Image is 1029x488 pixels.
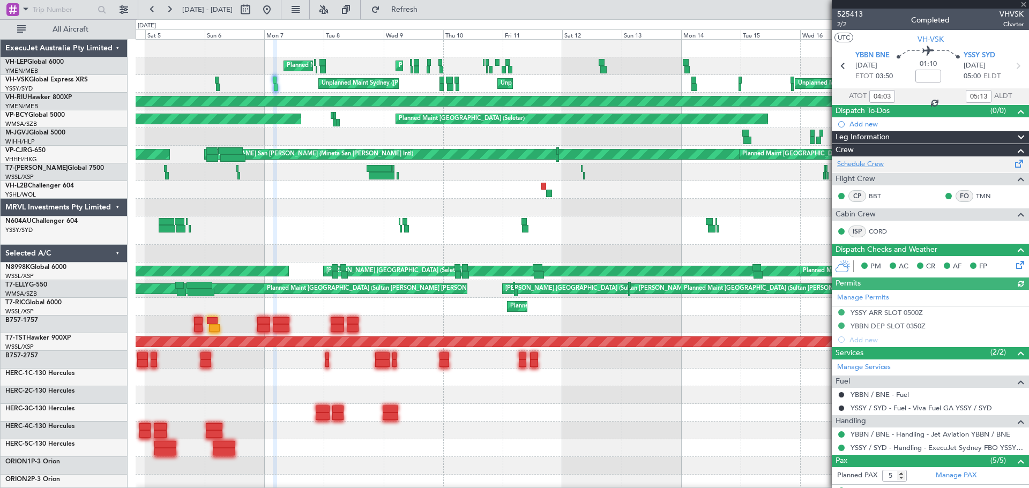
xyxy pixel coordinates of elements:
[851,403,992,412] a: YSSY / SYD - Fuel - Viva Fuel GA YSSY / SYD
[848,226,866,237] div: ISP
[5,112,65,118] a: VP-BCYGlobal 5000
[851,443,1024,452] a: YSSY / SYD - Handling - ExecuJet Sydney FBO YSSY / SYD
[5,476,60,483] a: ORION2P-3 Orion
[870,261,881,272] span: PM
[503,29,562,39] div: Fri 11
[267,281,517,297] div: Planned Maint [GEOGRAPHIC_DATA] (Sultan [PERSON_NAME] [PERSON_NAME] - Subang)
[836,131,890,144] span: Leg Information
[855,71,873,82] span: ETOT
[5,352,38,359] a: B757-2757
[5,406,28,412] span: HERC-3
[849,91,867,102] span: ATOT
[5,218,78,224] a: N604AUChallenger 604
[848,190,866,202] div: CP
[5,77,29,83] span: VH-VSK
[5,147,46,154] a: VP-CJRG-650
[399,111,525,127] div: Planned Maint [GEOGRAPHIC_DATA] (Seletar)
[5,423,28,430] span: HERC-4
[836,415,866,427] span: Handling
[5,59,27,65] span: VH-LEP
[990,347,1006,358] span: (2/2)
[5,307,34,316] a: WSSL/XSP
[837,159,884,170] a: Schedule Crew
[800,29,860,39] div: Wed 16
[990,455,1006,466] span: (5/5)
[5,264,66,271] a: N8998KGlobal 6000
[803,263,929,279] div: Planned Maint [GEOGRAPHIC_DATA] (Seletar)
[5,423,74,430] a: HERC-4C-130 Hercules
[5,370,28,377] span: HERC-1
[5,441,28,447] span: HERC-5
[562,29,622,39] div: Sat 12
[5,352,27,359] span: B757-2
[836,244,937,256] span: Dispatch Checks and Weather
[382,6,427,13] span: Refresh
[5,290,37,298] a: WMSA/SZB
[742,146,1029,162] div: Planned Maint [GEOGRAPHIC_DATA][PERSON_NAME] (Mineta [GEOGRAPHIC_DATA][PERSON_NAME])
[899,261,908,272] span: AC
[501,76,632,92] div: Unplanned Maint Sydney ([PERSON_NAME] Intl)
[326,263,462,279] div: [PERSON_NAME] [GEOGRAPHIC_DATA] (Seletar)
[5,317,38,324] a: B757-1757
[837,20,863,29] span: 2/2
[855,50,890,61] span: YBBN BNE
[366,1,430,18] button: Refresh
[926,261,935,272] span: CR
[953,261,961,272] span: AF
[994,91,1012,102] span: ALDT
[911,14,950,26] div: Completed
[205,29,264,39] div: Sun 6
[964,50,995,61] span: YSSY SYD
[836,105,890,117] span: Dispatch To-Dos
[207,146,413,162] div: [PERSON_NAME] San [PERSON_NAME] (Mineta San [PERSON_NAME] Intl)
[5,317,27,324] span: B757-1
[836,455,847,467] span: Pax
[264,29,324,39] div: Mon 7
[322,76,453,92] div: Unplanned Maint Sydney ([PERSON_NAME] Intl)
[28,26,113,33] span: All Aircraft
[920,59,937,70] span: 01:10
[876,71,893,82] span: 03:50
[5,335,26,341] span: T7-TST
[5,85,33,93] a: YSSY/SYD
[918,34,944,45] span: VH-VSK
[5,282,29,288] span: T7-ELLY
[5,272,34,280] a: WSSL/XSP
[5,406,74,412] a: HERC-3C-130 Hercules
[5,191,36,199] a: YSHL/WOL
[5,130,65,136] a: M-JGVJGlobal 5000
[5,343,34,351] a: WSSL/XSP
[505,281,765,297] div: [PERSON_NAME] [GEOGRAPHIC_DATA] (Sultan [PERSON_NAME] [PERSON_NAME] - Subang)
[5,459,60,465] a: ORION1P-3 Orion
[836,376,850,388] span: Fuel
[869,191,893,201] a: BBT
[5,59,64,65] a: VH-LEPGlobal 6000
[741,29,800,39] div: Tue 15
[936,470,976,481] a: Manage PAX
[681,29,741,39] div: Mon 14
[837,362,891,373] a: Manage Services
[5,388,28,394] span: HERC-2
[33,2,94,18] input: Trip Number
[5,165,68,171] span: T7-[PERSON_NAME]
[5,155,37,163] a: VHHH/HKG
[5,335,71,341] a: T7-TSTHawker 900XP
[5,94,72,101] a: VH-RIUHawker 800XP
[979,261,987,272] span: FP
[834,33,853,42] button: UTC
[5,476,31,483] span: ORION2
[5,441,74,447] a: HERC-5C-130 Hercules
[798,76,930,92] div: Unplanned Maint Sydney ([PERSON_NAME] Intl)
[836,144,854,156] span: Crew
[5,218,32,224] span: N604AU
[837,9,863,20] span: 525413
[399,58,604,74] div: Planned Maint [US_STATE][GEOGRAPHIC_DATA] ([PERSON_NAME] World)
[384,29,443,39] div: Wed 9
[622,29,681,39] div: Sun 13
[964,61,986,71] span: [DATE]
[851,430,1010,439] a: YBBN / BNE - Handling - Jet Aviation YBBN / BNE
[837,470,877,481] label: Planned PAX
[5,183,28,189] span: VH-L2B
[145,29,205,39] div: Sat 5
[5,112,28,118] span: VP-BCY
